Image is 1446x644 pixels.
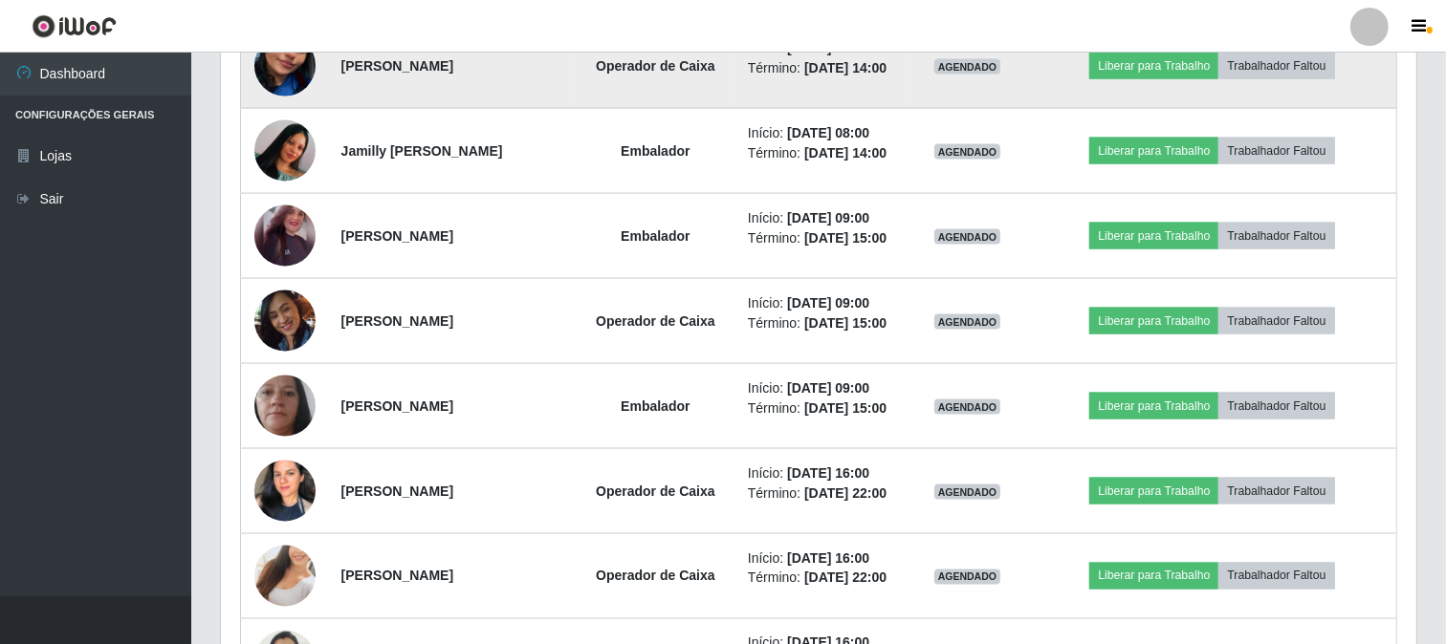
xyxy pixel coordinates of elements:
li: Término: [748,143,895,163]
button: Liberar para Trabalho [1089,223,1218,249]
li: Início: [748,208,895,228]
span: AGENDADO [934,314,1001,330]
strong: [PERSON_NAME] [341,228,453,244]
strong: Operador de Caixa [596,58,715,74]
time: [DATE] 08:00 [787,125,869,140]
button: Liberar para Trabalho [1089,308,1218,334]
strong: [PERSON_NAME] [341,483,453,499]
time: [DATE] 09:00 [787,380,869,396]
button: Liberar para Trabalho [1089,478,1218,504]
time: [DATE] 16:00 [787,550,869,566]
li: Início: [748,293,895,313]
img: 1745345508904.jpeg [254,11,316,120]
span: AGENDADO [934,484,1001,500]
li: Início: [748,378,895,398]
button: Trabalhador Faltou [1218,563,1334,590]
li: Início: [748,123,895,143]
img: 1733585220712.jpeg [254,448,316,534]
button: Trabalhador Faltou [1218,53,1334,79]
strong: Embalador [621,143,690,159]
li: Início: [748,463,895,483]
span: AGENDADO [934,229,1001,245]
time: [DATE] 14:00 [804,145,887,161]
strong: Operador de Caixa [596,483,715,499]
time: [DATE] 22:00 [804,485,887,501]
img: 1749153095661.jpeg [254,522,316,631]
button: Trabalhador Faltou [1218,478,1334,504]
li: Término: [748,483,895,504]
span: AGENDADO [934,144,1001,160]
li: Término: [748,313,895,333]
li: Término: [748,228,895,248]
button: Trabalhador Faltou [1218,393,1334,419]
li: Término: [748,398,895,419]
span: AGENDADO [934,569,1001,585]
li: Término: [748,569,895,589]
time: [DATE] 09:00 [787,210,869,225]
img: CoreUI Logo [32,14,117,38]
button: Liberar para Trabalho [1089,53,1218,79]
time: [DATE] 15:00 [804,400,887,416]
strong: [PERSON_NAME] [341,569,453,584]
img: 1755551934375.jpeg [254,338,316,474]
button: Trabalhador Faltou [1218,138,1334,164]
button: Trabalhador Faltou [1218,308,1334,334]
button: Trabalhador Faltou [1218,223,1334,249]
time: [DATE] 22:00 [804,570,887,586]
time: [DATE] 15:00 [804,315,887,331]
button: Liberar para Trabalho [1089,563,1218,590]
img: 1699121577168.jpeg [254,83,316,219]
span: AGENDADO [934,399,1001,415]
img: 1738977302932.jpeg [254,198,316,274]
button: Liberar para Trabalho [1089,138,1218,164]
li: Término: [748,58,895,78]
time: [DATE] 09:00 [787,295,869,311]
strong: [PERSON_NAME] [341,398,453,414]
strong: [PERSON_NAME] [341,313,453,329]
strong: Operador de Caixa [596,313,715,329]
span: AGENDADO [934,59,1001,75]
strong: [PERSON_NAME] [341,58,453,74]
strong: Operador de Caixa [596,569,715,584]
strong: Embalador [621,228,690,244]
img: 1743337822537.jpeg [254,278,316,363]
strong: Jamilly [PERSON_NAME] [341,143,503,159]
time: [DATE] 14:00 [804,60,887,75]
strong: Embalador [621,398,690,414]
button: Liberar para Trabalho [1089,393,1218,419]
li: Início: [748,548,895,569]
time: [DATE] 16:00 [787,465,869,481]
time: [DATE] 15:00 [804,230,887,246]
